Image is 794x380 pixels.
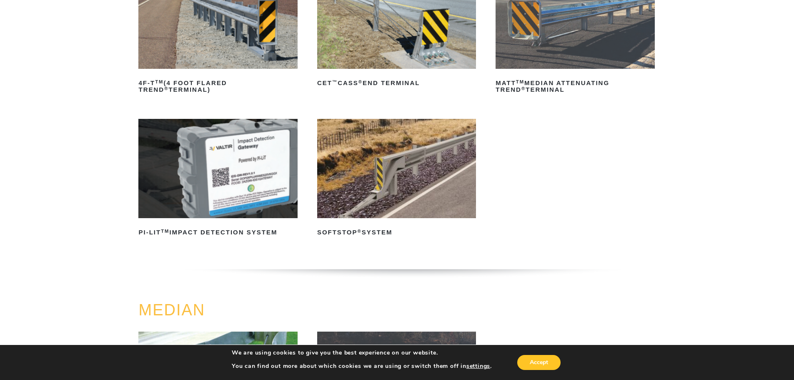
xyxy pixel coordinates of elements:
a: PI-LITTMImpact Detection System [138,119,297,239]
sup: ® [358,79,363,84]
sup: ™ [332,79,338,84]
sup: ® [164,86,168,91]
button: settings [466,362,490,370]
a: MEDIAN [138,301,205,319]
p: You can find out more about which cookies we are using or switch them off in . [232,362,492,370]
sup: TM [161,229,169,234]
sup: TM [155,79,163,84]
sup: ® [357,229,361,234]
h2: SoftStop System [317,226,476,239]
sup: TM [516,79,524,84]
h2: PI-LIT Impact Detection System [138,226,297,239]
h2: CET CASS End Terminal [317,76,476,90]
sup: ® [521,86,526,91]
h2: MATT Median Attenuating TREND Terminal [496,76,654,96]
img: SoftStop System End Terminal [317,119,476,218]
p: We are using cookies to give you the best experience on our website. [232,349,492,357]
h2: 4F-T (4 Foot Flared TREND Terminal) [138,76,297,96]
button: Accept [517,355,561,370]
a: SoftStop®System [317,119,476,239]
